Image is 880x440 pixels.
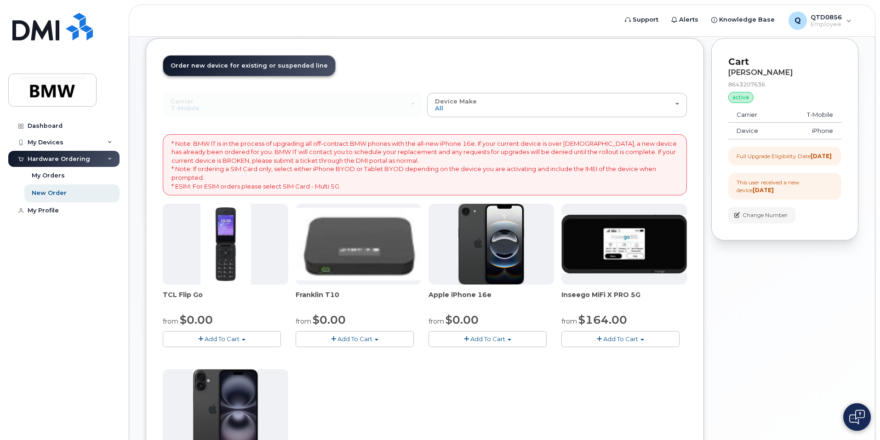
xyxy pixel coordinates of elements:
div: [PERSON_NAME] [728,69,841,77]
p: * Note: BMW IT is in the process of upgrading all off-contract BMW phones with the all-new iPhone... [171,139,678,190]
small: from [429,317,444,326]
span: Alerts [679,15,698,24]
span: Employee [811,21,842,28]
span: Add To Cart [470,335,505,343]
div: This user received a new device [737,178,833,194]
span: Add To Cart [337,335,372,343]
button: Add To Cart [296,331,414,347]
a: Support [618,11,665,29]
span: $164.00 [578,313,627,326]
img: TCL_FLIP_MODE.jpg [200,204,251,285]
td: Carrier [728,107,782,123]
p: Cart [728,55,841,69]
td: T-Mobile [782,107,841,123]
span: Add To Cart [205,335,240,343]
div: active [728,92,754,103]
small: from [163,317,178,326]
span: Add To Cart [603,335,638,343]
span: $0.00 [446,313,479,326]
button: Add To Cart [163,331,281,347]
div: Apple iPhone 16e [429,290,554,309]
img: Open chat [849,410,865,424]
a: Alerts [665,11,705,29]
div: QTD0856 [782,11,858,30]
strong: [DATE] [811,153,832,160]
button: Add To Cart [429,331,547,347]
div: TCL Flip Go [163,290,288,309]
img: t10.jpg [296,208,421,280]
div: Full Upgrade Eligibility Date [737,152,832,160]
div: Franklin T10 [296,290,421,309]
button: Change Number [728,207,795,223]
span: Support [633,15,658,24]
strong: [DATE] [753,187,774,194]
small: from [561,317,577,326]
button: Device Make All [427,93,687,117]
span: Q [794,15,801,26]
span: $0.00 [313,313,346,326]
td: iPhone [782,123,841,139]
span: $0.00 [180,313,213,326]
div: 8643207636 [728,80,841,88]
img: iphone16e.png [458,204,525,285]
span: Order new device for existing or suspended line [171,62,328,69]
a: Knowledge Base [705,11,781,29]
td: Device [728,123,782,139]
span: Change Number [743,211,788,219]
span: Knowledge Base [719,15,775,24]
span: QTD0856 [811,13,842,21]
div: Inseego MiFi X PRO 5G [561,290,687,309]
span: Device Make [435,97,477,105]
span: All [435,104,443,112]
small: from [296,317,311,326]
button: Add To Cart [561,331,680,347]
img: cut_small_inseego_5G.jpg [561,215,687,274]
